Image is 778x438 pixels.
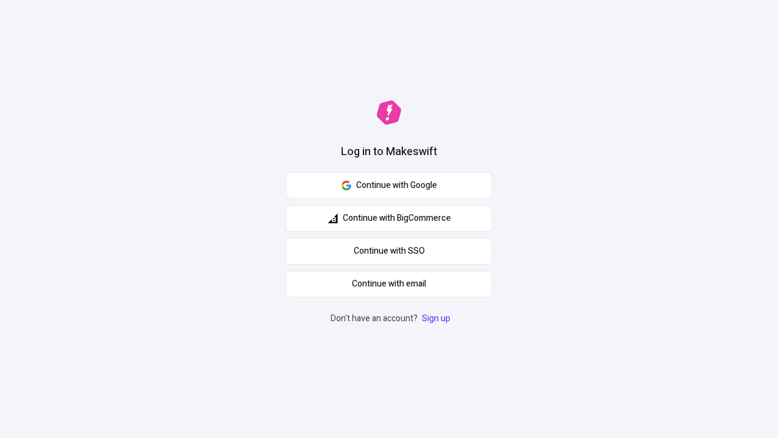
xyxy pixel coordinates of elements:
a: Sign up [419,312,453,325]
button: Continue with BigCommerce [286,205,492,232]
span: Continue with Google [356,179,437,192]
button: Continue with Google [286,172,492,199]
p: Don't have an account? [331,312,453,325]
span: Continue with BigCommerce [343,212,451,225]
h1: Log in to Makeswift [341,144,437,160]
button: Continue with email [286,271,492,297]
span: Continue with email [352,277,426,291]
a: Continue with SSO [286,238,492,265]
